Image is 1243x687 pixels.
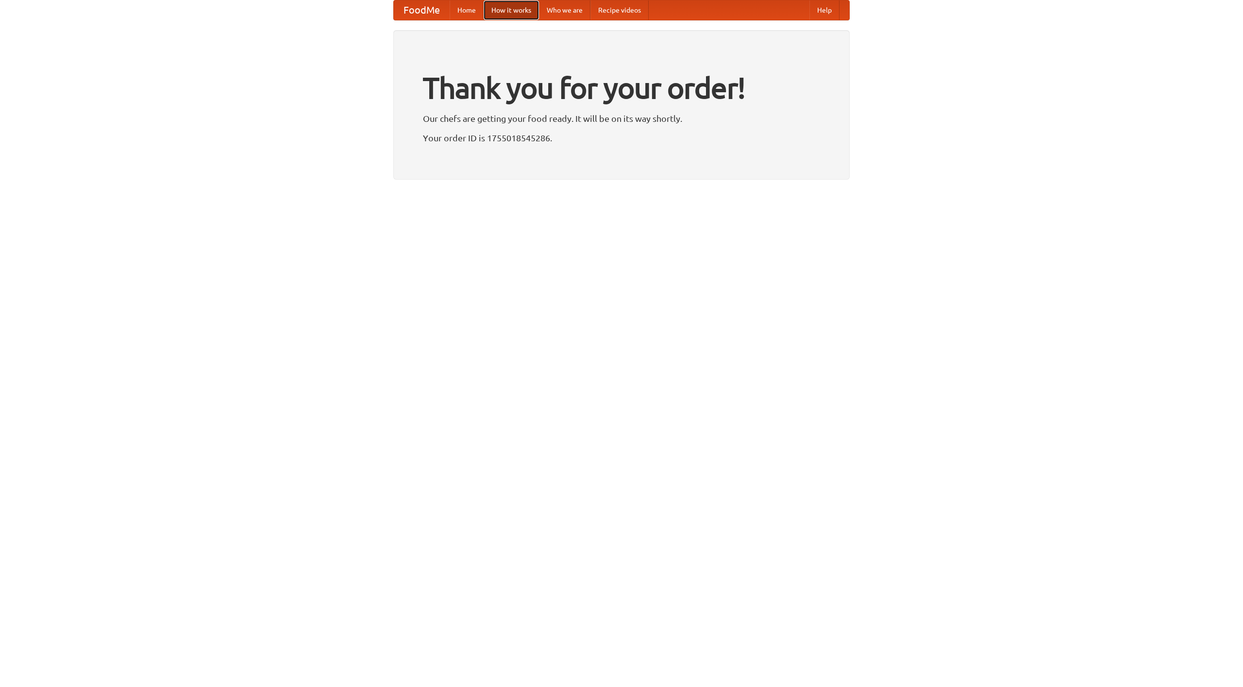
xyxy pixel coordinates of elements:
[590,0,649,20] a: Recipe videos
[394,0,450,20] a: FoodMe
[484,0,539,20] a: How it works
[423,111,820,126] p: Our chefs are getting your food ready. It will be on its way shortly.
[809,0,840,20] a: Help
[423,65,820,111] h1: Thank you for your order!
[539,0,590,20] a: Who we are
[450,0,484,20] a: Home
[423,131,820,145] p: Your order ID is 1755018545286.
